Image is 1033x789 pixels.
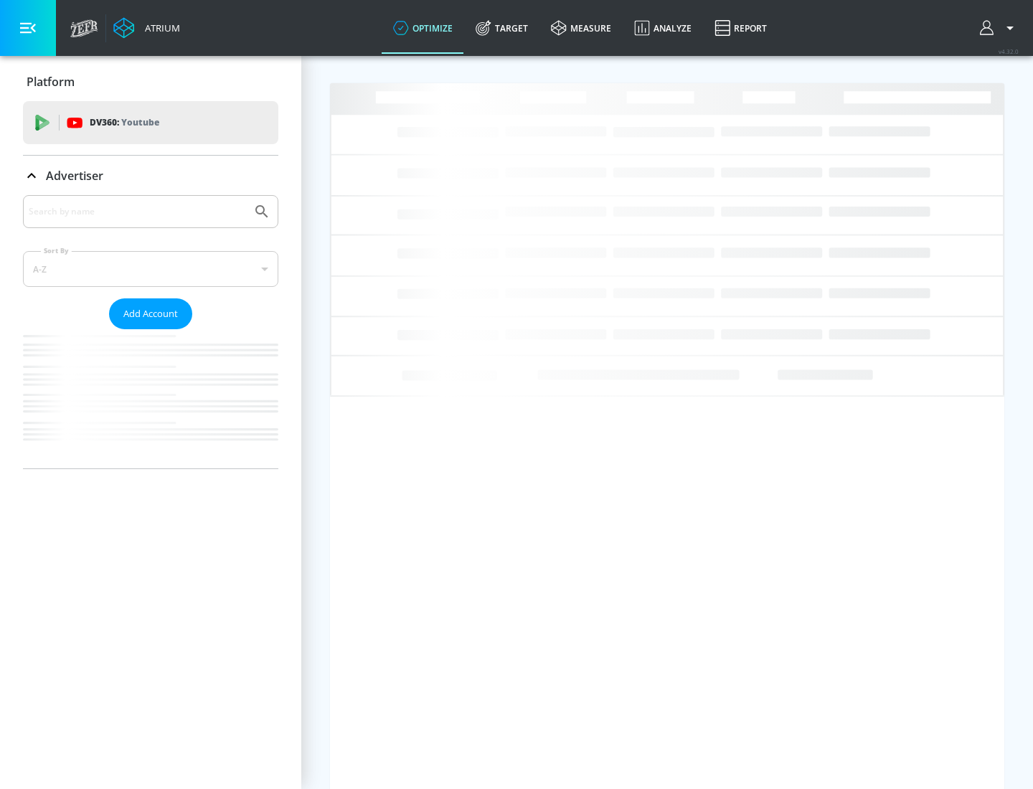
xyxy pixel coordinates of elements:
div: Atrium [139,22,180,34]
label: Sort By [41,246,72,255]
a: Report [703,2,778,54]
a: Target [464,2,539,54]
a: optimize [382,2,464,54]
nav: list of Advertiser [23,329,278,468]
a: measure [539,2,623,54]
input: Search by name [29,202,246,221]
p: DV360: [90,115,159,131]
div: Advertiser [23,195,278,468]
button: Add Account [109,298,192,329]
div: A-Z [23,251,278,287]
span: Add Account [123,306,178,322]
div: DV360: Youtube [23,101,278,144]
p: Youtube [121,115,159,130]
span: v 4.32.0 [999,47,1019,55]
div: Advertiser [23,156,278,196]
p: Advertiser [46,168,103,184]
p: Platform [27,74,75,90]
div: Platform [23,62,278,102]
a: Atrium [113,17,180,39]
a: Analyze [623,2,703,54]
